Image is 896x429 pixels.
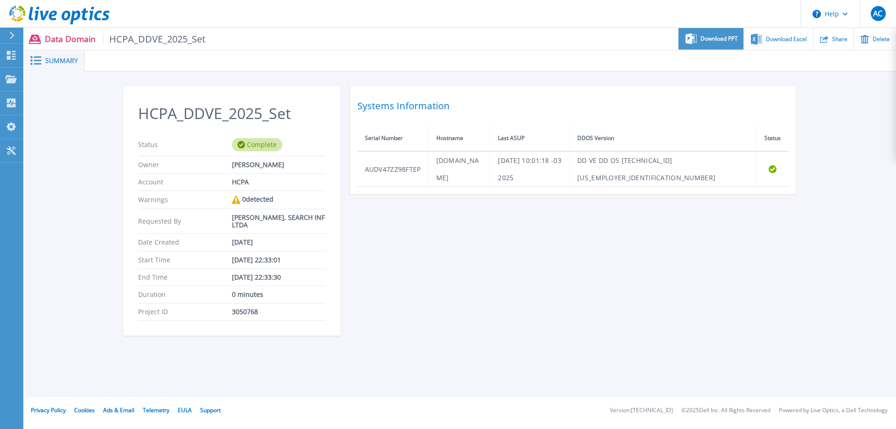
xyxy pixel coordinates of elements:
[779,408,888,414] li: Powered by Live Optics, a Dell Technology
[232,239,326,246] div: [DATE]
[138,291,232,298] p: Duration
[138,256,232,264] p: Start Time
[74,406,95,414] a: Cookies
[103,34,206,44] span: HCPA_DDVE_2025_Set
[232,196,326,204] div: 0 detected
[143,406,169,414] a: Telemetry
[570,151,757,187] td: DD VE DD OS [TECHNICAL_ID][US_EMPLOYER_IDENTIFICATION_NUMBER]
[138,214,232,229] p: Requested By
[570,126,757,151] th: DDOS Version
[357,98,789,114] h2: Systems Information
[138,105,326,122] h2: HCPA_DDVE_2025_Set
[45,34,206,44] p: Data Domain
[138,274,232,281] p: End Time
[757,126,789,151] th: Status
[610,408,673,414] li: Version: [TECHNICAL_ID]
[428,151,490,187] td: [DOMAIN_NAME]
[103,406,134,414] a: Ads & Email
[232,138,282,151] div: Complete
[232,214,326,229] div: [PERSON_NAME], SEARCH INF LTDA
[232,256,326,264] div: [DATE] 22:33:01
[45,57,78,64] span: Summary
[490,126,570,151] th: Last ASUP
[873,10,882,17] span: AC
[232,161,326,169] div: [PERSON_NAME]
[232,308,326,316] div: 3050768
[138,178,232,186] p: Account
[873,36,890,42] span: Delete
[138,161,232,169] p: Owner
[178,406,192,414] a: EULA
[490,151,570,187] td: [DATE] 10:01:18 -03 2025
[357,126,429,151] th: Serial Number
[357,151,429,187] td: AUDV47ZZ98FTEP
[428,126,490,151] th: Hostname
[232,291,326,298] div: 0 minutes
[681,408,770,414] li: © 2025 Dell Inc. All Rights Reserved
[138,138,232,151] p: Status
[138,196,232,204] p: Warnings
[832,36,847,42] span: Share
[766,36,807,42] span: Download Excel
[138,308,232,316] p: Project ID
[700,36,738,42] span: Download PPT
[232,274,326,281] div: [DATE] 22:33:30
[200,406,221,414] a: Support
[232,178,326,186] div: HCPA
[138,239,232,246] p: Date Created
[31,406,66,414] a: Privacy Policy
